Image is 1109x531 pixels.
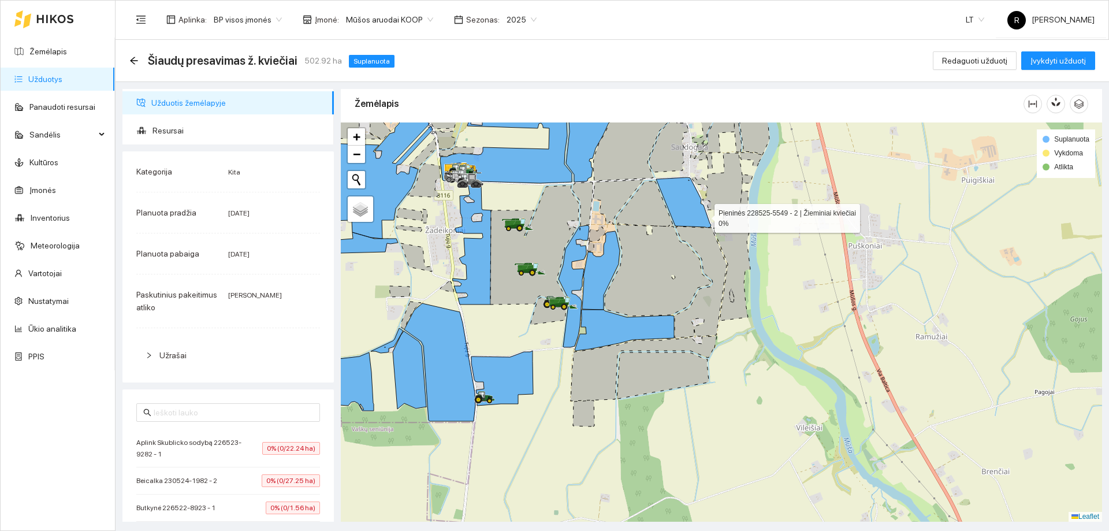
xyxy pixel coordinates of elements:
span: Planuota pradžia [136,208,196,217]
span: 502.92 ha [304,54,342,67]
span: [DATE] [228,250,250,258]
span: Aplinka : [178,13,207,26]
span: Kita [228,168,240,176]
a: Layers [348,196,373,222]
button: Redaguoti užduotį [933,51,1017,70]
span: R [1014,11,1019,29]
a: Leaflet [1071,513,1099,521]
a: Vartotojai [28,269,62,278]
a: Panaudoti resursai [29,102,95,112]
span: shop [303,15,312,24]
button: Initiate a new search [348,171,365,188]
a: PPIS [28,352,44,361]
span: Įmonė : [315,13,339,26]
a: Įmonės [29,185,56,195]
span: Įvykdyti užduotį [1030,54,1086,67]
span: Resursai [152,119,325,142]
span: right [146,352,152,359]
span: BP visos įmonės [214,11,282,28]
span: Mūšos aruodai KOOP [346,11,433,28]
span: [DATE] [228,209,250,217]
span: layout [166,15,176,24]
span: Butkynė 226522-8923 - 1 [136,502,221,514]
span: Planuota pabaiga [136,249,199,258]
span: Redaguoti užduotį [942,54,1007,67]
a: Užduotys [28,75,62,84]
a: Žemėlapis [29,47,67,56]
a: Meteorologija [31,241,80,250]
span: 0% (0/27.25 ha) [262,474,320,487]
span: Paskutinius pakeitimus atliko [136,290,217,312]
span: Užrašai [159,351,187,360]
a: Redaguoti užduotį [933,56,1017,65]
span: Sezonas : [466,13,500,26]
span: + [353,129,360,144]
span: Atlikta [1054,163,1073,171]
span: Aplink Skublicko sodybą 226523-9282 - 1 [136,437,262,460]
span: search [143,409,151,417]
span: 2025 [507,11,537,28]
a: Nustatymai [28,296,69,306]
span: calendar [454,15,463,24]
div: Užrašai [136,342,320,369]
a: Inventorius [31,213,70,222]
div: Žemėlapis [355,87,1024,120]
span: 0% (0/1.56 ha) [266,502,320,514]
span: Užduotis žemėlapyje [151,91,325,114]
span: menu-fold [136,14,146,25]
button: column-width [1024,95,1042,113]
a: Kultūros [29,158,58,167]
span: Kategorija [136,167,172,176]
span: Suplanuota [349,55,395,68]
span: [PERSON_NAME] [1007,15,1095,24]
span: column-width [1024,99,1041,109]
span: [PERSON_NAME] [228,291,282,299]
span: Vykdoma [1054,149,1083,157]
span: LT [966,11,984,28]
input: Ieškoti lauko [154,406,313,419]
span: arrow-left [129,56,139,65]
span: Beicalka 230524-1982 - 2 [136,475,223,487]
a: Zoom in [348,128,365,146]
span: Suplanuota [1054,135,1089,143]
span: Šiaudų presavimas ž. kviečiai [148,51,297,70]
span: 0% (0/22.24 ha) [262,442,320,455]
div: Atgal [129,56,139,66]
button: menu-fold [129,8,152,31]
span: − [353,147,360,161]
button: Įvykdyti užduotį [1021,51,1095,70]
span: Sandėlis [29,123,95,146]
a: Zoom out [348,146,365,163]
a: Ūkio analitika [28,324,76,333]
